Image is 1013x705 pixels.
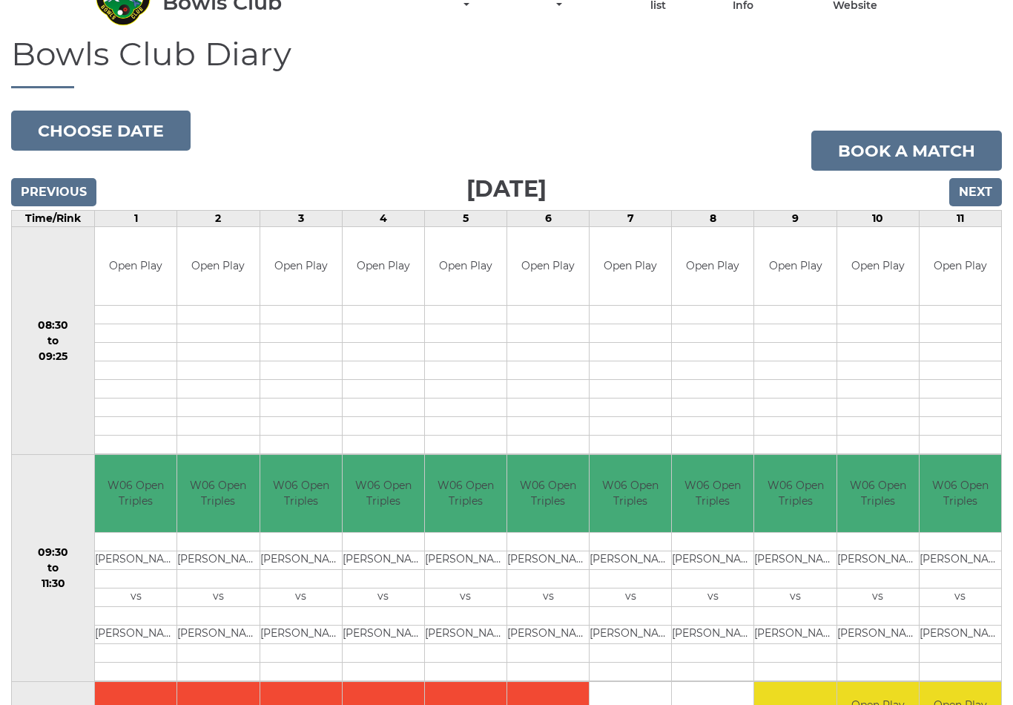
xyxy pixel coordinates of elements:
td: [PERSON_NAME] [837,551,919,570]
td: [PERSON_NAME] [177,626,259,644]
td: vs [95,588,176,607]
td: W06 Open Triples [425,455,506,533]
td: 09:30 to 11:30 [12,454,95,682]
input: Next [949,178,1002,206]
td: W06 Open Triples [177,455,259,533]
td: [PERSON_NAME] [95,551,176,570]
td: [PERSON_NAME] [425,626,506,644]
td: 9 [754,211,837,227]
input: Previous [11,178,96,206]
button: Choose date [11,111,191,151]
td: Open Play [343,227,424,305]
td: vs [920,588,1001,607]
td: [PERSON_NAME] [837,626,919,644]
td: [PERSON_NAME] [920,626,1001,644]
td: Time/Rink [12,211,95,227]
td: W06 Open Triples [95,455,176,533]
td: [PERSON_NAME] [260,626,342,644]
td: W06 Open Triples [343,455,424,533]
td: W06 Open Triples [920,455,1001,533]
td: 2 [177,211,260,227]
td: W06 Open Triples [754,455,836,533]
td: vs [177,588,259,607]
td: [PERSON_NAME] [177,551,259,570]
td: Open Play [837,227,919,305]
td: W06 Open Triples [672,455,753,533]
td: 5 [424,211,506,227]
td: 7 [590,211,672,227]
td: [PERSON_NAME] [507,626,589,644]
td: [PERSON_NAME] [590,626,671,644]
td: vs [754,588,836,607]
td: Open Play [754,227,836,305]
td: [PERSON_NAME] [425,551,506,570]
td: [PERSON_NAME] [343,551,424,570]
td: 10 [837,211,919,227]
td: 3 [260,211,342,227]
td: 1 [95,211,177,227]
td: Open Play [425,227,506,305]
td: Open Play [920,227,1001,305]
td: [PERSON_NAME] [920,551,1001,570]
td: W06 Open Triples [837,455,919,533]
td: 4 [342,211,424,227]
td: [PERSON_NAME] [95,626,176,644]
td: Open Play [590,227,671,305]
td: W06 Open Triples [590,455,671,533]
td: Open Play [177,227,259,305]
td: vs [343,588,424,607]
td: vs [672,588,753,607]
td: [PERSON_NAME] [754,551,836,570]
td: Open Play [260,227,342,305]
td: vs [590,588,671,607]
td: vs [425,588,506,607]
td: vs [507,588,589,607]
td: [PERSON_NAME] [507,551,589,570]
td: [PERSON_NAME] [672,551,753,570]
td: Open Play [95,227,176,305]
td: 6 [507,211,590,227]
td: [PERSON_NAME] [754,626,836,644]
td: W06 Open Triples [507,455,589,533]
td: [PERSON_NAME] [343,626,424,644]
h1: Bowls Club Diary [11,36,1002,88]
td: [PERSON_NAME] [590,551,671,570]
td: 8 [672,211,754,227]
td: [PERSON_NAME] [672,626,753,644]
td: 11 [919,211,1001,227]
a: Book a match [811,131,1002,171]
td: vs [260,588,342,607]
td: W06 Open Triples [260,455,342,533]
td: Open Play [507,227,589,305]
td: 08:30 to 09:25 [12,227,95,455]
td: [PERSON_NAME] [260,551,342,570]
td: Open Play [672,227,753,305]
td: vs [837,588,919,607]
